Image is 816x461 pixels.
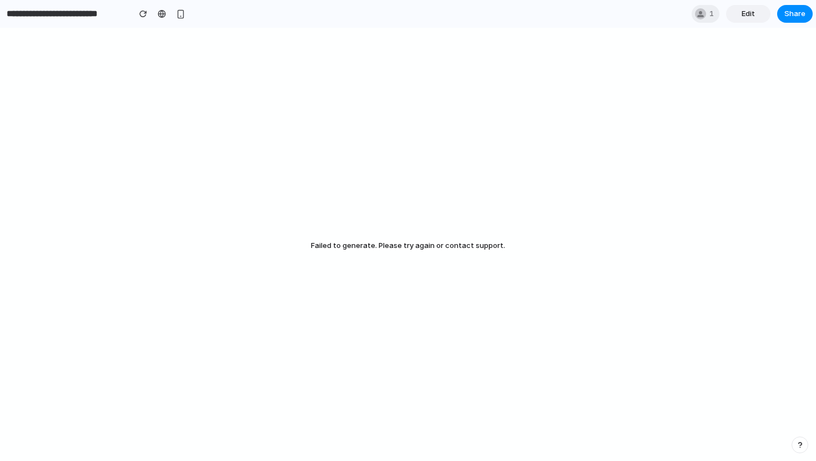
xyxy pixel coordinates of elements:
span: Share [784,8,805,19]
span: Failed to generate. Please try again or contact support. [311,241,505,250]
a: Edit [726,5,770,23]
span: Edit [742,8,755,19]
span: 1 [709,8,717,19]
button: Share [777,5,813,23]
div: 1 [692,5,719,23]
